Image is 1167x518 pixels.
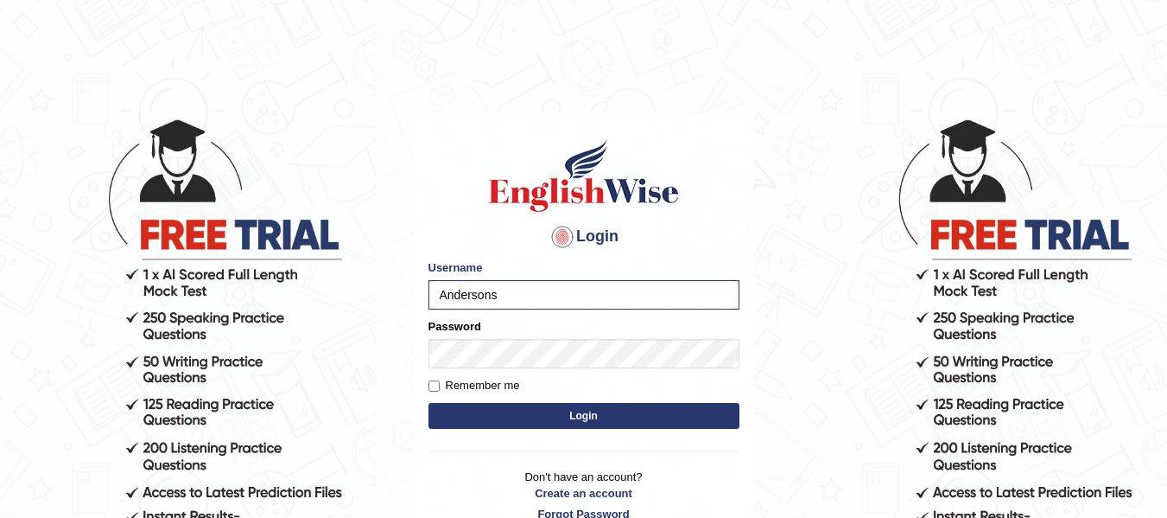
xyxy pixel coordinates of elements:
[428,259,483,276] label: Username
[428,377,520,394] label: Remember me
[428,485,739,502] a: Create an account
[428,318,481,335] label: Password
[428,381,440,392] input: Remember me
[485,137,682,214] img: Logo of English Wise sign in for intelligent practice with AI
[428,223,739,251] h4: Login
[428,403,739,429] button: Login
